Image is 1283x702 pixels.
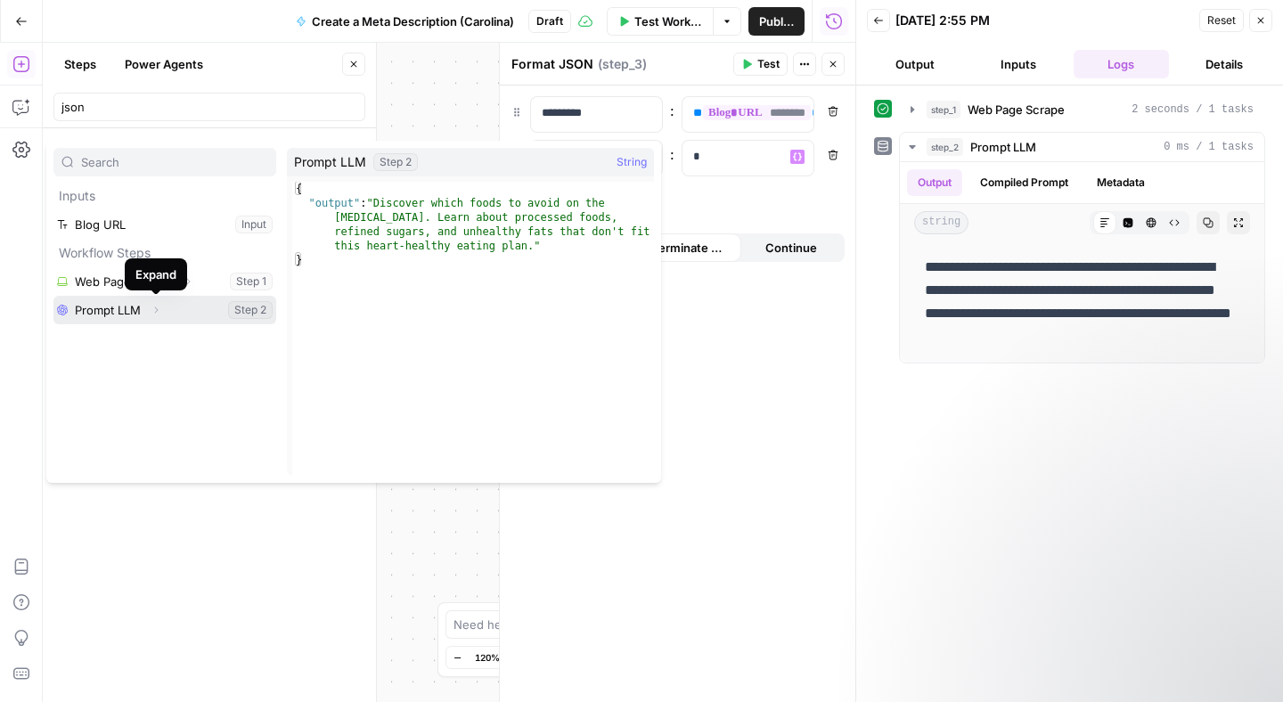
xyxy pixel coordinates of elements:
[900,95,1264,124] button: 2 seconds / 1 tasks
[927,138,963,156] span: step_2
[970,138,1036,156] span: Prompt LLM
[968,101,1065,118] span: Web Page Scrape
[1199,9,1244,32] button: Reset
[53,182,276,210] p: Inputs
[670,143,674,165] span: :
[914,211,968,234] span: string
[970,50,1066,78] button: Inputs
[927,101,960,118] span: step_1
[57,139,362,155] div: Code
[733,53,788,76] button: Test
[907,169,962,196] button: Output
[53,267,276,296] button: Select variable Web Page Scrape
[475,650,500,665] span: 120%
[536,13,563,29] span: Draft
[285,7,525,36] button: Create a Meta Description (Carolina)
[1132,102,1254,118] span: 2 seconds / 1 tasks
[900,162,1264,363] div: 0 ms / 1 tasks
[511,55,593,73] textarea: Format JSON
[53,296,276,324] button: Select variable Prompt LLM
[670,100,674,121] span: :
[135,265,176,283] div: Expand
[61,98,357,116] input: Search steps
[114,50,214,78] button: Power Agents
[634,12,702,30] span: Test Workflow
[607,7,713,36] button: Test Workflow
[53,50,107,78] button: Steps
[373,153,418,171] div: Step 2
[1164,139,1254,155] span: 0 ms / 1 tasks
[748,7,805,36] button: Publish
[1074,50,1170,78] button: Logs
[598,55,647,73] span: ( step_3 )
[294,153,366,171] span: Prompt LLM
[741,233,842,262] button: Continue
[1086,169,1156,196] button: Metadata
[1176,50,1272,78] button: Details
[900,133,1264,161] button: 0 ms / 1 tasks
[81,153,268,171] input: Search
[1207,12,1236,29] span: Reset
[312,12,514,30] span: Create a Meta Description (Carolina)
[759,12,794,30] span: Publish
[617,153,647,171] span: String
[651,239,731,257] span: Terminate Workflow
[765,239,817,257] span: Continue
[53,210,276,239] button: Select variable Blog URL
[53,239,276,267] p: Workflow Steps
[867,50,963,78] button: Output
[969,169,1079,196] button: Compiled Prompt
[757,56,780,72] span: Test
